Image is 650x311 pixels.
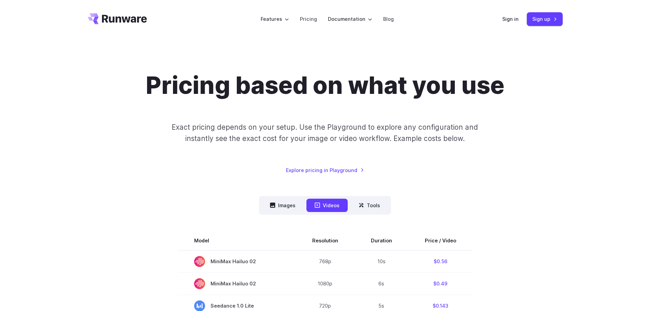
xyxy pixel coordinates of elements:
[328,15,372,23] label: Documentation
[296,250,355,273] td: 768p
[262,199,304,212] button: Images
[159,122,491,144] p: Exact pricing depends on your setup. Use the Playground to explore any configuration and instantl...
[350,199,388,212] button: Tools
[194,256,279,267] span: MiniMax Hailuo 02
[306,199,348,212] button: Videos
[355,250,408,273] td: 10s
[286,166,364,174] a: Explore pricing in Playground
[146,71,504,100] h1: Pricing based on what you use
[296,272,355,295] td: 1080p
[296,231,355,250] th: Resolution
[383,15,394,23] a: Blog
[408,272,473,295] td: $0.49
[355,231,408,250] th: Duration
[194,278,279,289] span: MiniMax Hailuo 02
[178,231,296,250] th: Model
[300,15,317,23] a: Pricing
[88,13,147,24] a: Go to /
[261,15,289,23] label: Features
[408,250,473,273] td: $0.56
[355,272,408,295] td: 6s
[502,15,519,23] a: Sign in
[408,231,473,250] th: Price / Video
[527,12,563,26] a: Sign up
